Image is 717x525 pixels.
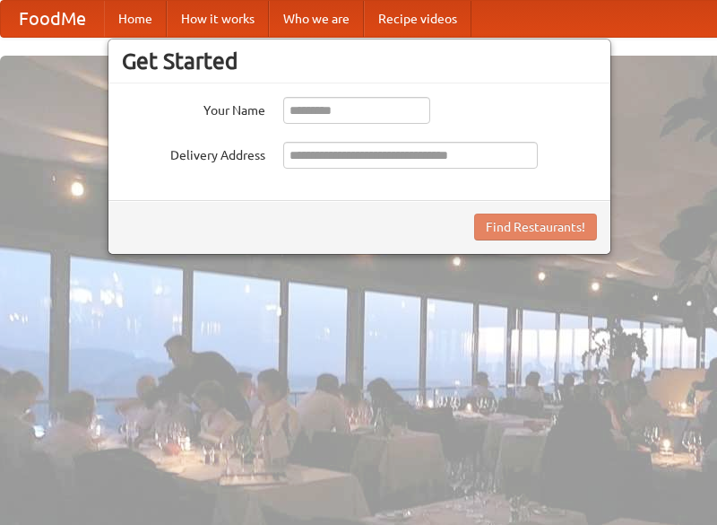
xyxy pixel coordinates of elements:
a: Who we are [269,1,364,37]
a: Home [104,1,167,37]
button: Find Restaurants! [474,214,597,241]
a: How it works [167,1,269,37]
label: Your Name [122,97,265,119]
h3: Get Started [122,48,597,74]
a: FoodMe [1,1,104,37]
a: Recipe videos [364,1,471,37]
label: Delivery Address [122,142,265,164]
